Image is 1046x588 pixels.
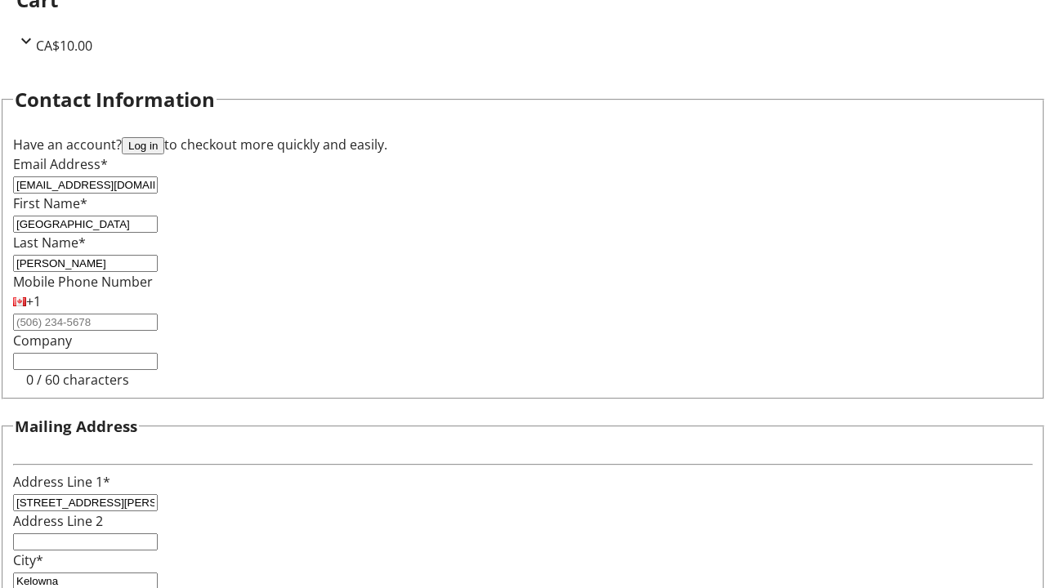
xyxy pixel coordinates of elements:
label: Address Line 1* [13,473,110,491]
tr-character-limit: 0 / 60 characters [26,371,129,389]
div: Have an account? to checkout more quickly and easily. [13,135,1033,154]
input: Address [13,494,158,511]
button: Log in [122,137,164,154]
label: City* [13,551,43,569]
label: Email Address* [13,155,108,173]
label: Last Name* [13,234,86,252]
span: CA$10.00 [36,37,92,55]
label: Mobile Phone Number [13,273,153,291]
label: Company [13,332,72,350]
label: First Name* [13,194,87,212]
input: (506) 234-5678 [13,314,158,331]
h2: Contact Information [15,85,215,114]
h3: Mailing Address [15,415,137,438]
label: Address Line 2 [13,512,103,530]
